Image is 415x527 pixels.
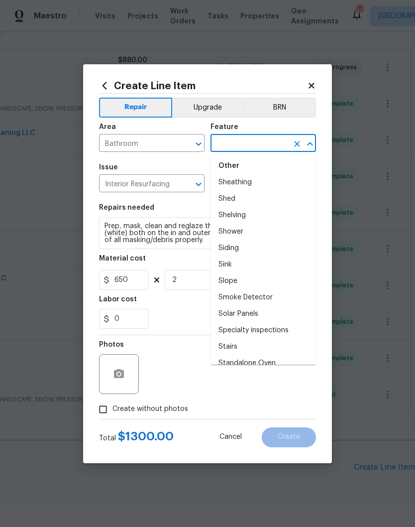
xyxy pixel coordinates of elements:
span: Create [278,433,300,441]
textarea: Prep, mask, clean and reglaze the fiberglass shower surround (white) both on the in and outer sid... [99,217,316,249]
li: Standalone Oven [210,355,316,372]
button: Open [192,137,206,151]
li: Shelving [210,207,316,224]
h5: Labor cost [99,296,137,303]
li: Stairs [210,339,316,355]
li: Solar Panels [210,306,316,322]
h5: Feature [210,124,238,131]
button: Repair [99,98,172,118]
h5: Issue [99,164,118,171]
li: Smoke Detector [210,289,316,306]
li: Sheathing [210,174,316,191]
button: Upgrade [172,98,243,118]
h2: Create Line Item [99,80,307,91]
h5: Area [99,124,116,131]
h5: Photos [99,341,124,348]
div: Other [210,154,316,178]
li: Shower [210,224,316,240]
span: $ 1300.00 [118,430,174,442]
span: Create without photos [112,404,188,414]
li: Siding [210,240,316,257]
button: Close [303,137,317,151]
li: Sink [210,257,316,273]
button: Cancel [204,427,258,447]
button: Clear [290,137,304,151]
li: Slope [210,273,316,289]
h5: Repairs needed [99,204,154,211]
li: Specialty inspections [210,322,316,339]
button: Create [262,427,316,447]
button: BRN [243,98,316,118]
h5: Material cost [99,255,146,262]
div: Total [99,431,174,443]
button: Open [192,177,206,191]
li: Shed [210,191,316,207]
span: Cancel [219,433,242,441]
